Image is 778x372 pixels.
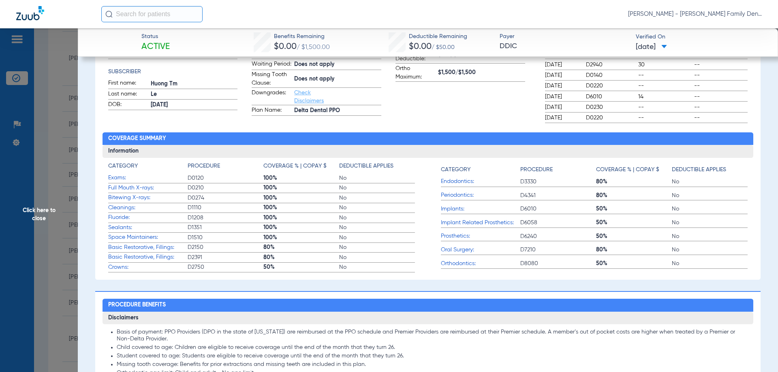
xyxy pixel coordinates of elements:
[500,41,629,51] span: DDIC
[263,214,339,222] span: 100%
[294,106,381,115] span: Delta Dental PPO
[294,75,381,83] span: Does not apply
[672,178,748,186] span: No
[441,177,520,186] span: Endodontics:
[252,106,291,116] span: Plan Name:
[545,82,579,90] span: [DATE]
[188,243,263,251] span: D2150
[263,184,339,192] span: 100%
[117,361,748,368] li: Missing tooth coverage: Benefits for prior extractions and missing teeth are included in this plan.
[596,259,672,268] span: 50%
[252,70,291,87] span: Missing Tooth Clause:
[339,223,415,232] span: No
[441,219,520,227] span: Implant Related Prosthetics:
[596,178,672,186] span: 80%
[108,100,148,110] span: DOB:
[694,61,748,69] span: --
[263,194,339,202] span: 100%
[188,204,263,212] span: D1110
[438,68,525,77] span: $1,500/$1,500
[263,162,327,170] h4: Coverage % | Copay $
[108,162,188,173] app-breakdown-title: Category
[294,60,381,69] span: Does not apply
[151,90,238,99] span: Le
[108,263,188,272] span: Crowns:
[339,184,415,192] span: No
[294,90,324,104] a: Check Disclaimers
[441,162,520,177] app-breakdown-title: Category
[441,232,520,240] span: Prosthetics:
[263,243,339,251] span: 80%
[441,166,470,174] h4: Category
[103,312,754,325] h3: Disclaimers
[339,162,415,173] app-breakdown-title: Deductible Applies
[737,333,778,372] iframe: Chat Widget
[596,205,672,213] span: 50%
[252,60,291,70] span: Waiting Period:
[596,246,672,254] span: 80%
[339,214,415,222] span: No
[409,32,467,41] span: Deductible Remaining
[252,89,291,105] span: Downgrades:
[545,71,579,79] span: [DATE]
[263,253,339,261] span: 80%
[441,259,520,268] span: Orthodontics:
[108,68,238,76] h4: Subscriber
[520,178,596,186] span: D3330
[596,166,659,174] h4: Coverage % | Copay $
[694,114,748,122] span: --
[297,44,330,51] span: / $1,500.00
[545,114,579,122] span: [DATE]
[520,219,596,227] span: D6058
[694,71,748,79] span: --
[108,184,188,192] span: Full Mouth X-rays:
[520,246,596,254] span: D7210
[188,234,263,242] span: D1510
[263,174,339,182] span: 100%
[188,253,263,261] span: D2391
[586,71,635,79] span: D0140
[108,79,148,89] span: First name:
[638,61,692,69] span: 30
[520,191,596,200] span: D4341
[672,166,726,174] h4: Deductible Applies
[694,93,748,101] span: --
[339,234,415,242] span: No
[103,299,754,312] h2: Procedure Benefits
[628,10,762,18] span: [PERSON_NAME] - [PERSON_NAME] Family Dental
[188,194,263,202] span: D0274
[274,43,297,51] span: $0.00
[108,213,188,222] span: Fluoride:
[339,194,415,202] span: No
[586,82,635,90] span: D0220
[638,114,692,122] span: --
[441,205,520,213] span: Implants:
[188,174,263,182] span: D0120
[638,71,692,79] span: --
[263,234,339,242] span: 100%
[636,42,667,52] span: [DATE]
[188,162,220,170] h4: Procedure
[672,162,748,177] app-breakdown-title: Deductible Applies
[16,6,44,20] img: Zuub Logo
[339,162,393,170] h4: Deductible Applies
[103,145,754,158] h3: Information
[108,162,138,170] h4: Category
[188,223,263,232] span: D1351
[586,114,635,122] span: D0220
[101,6,203,22] input: Search for patients
[108,174,188,182] span: Exams:
[520,232,596,240] span: D6240
[151,101,238,109] span: [DATE]
[117,344,748,351] li: Child covered to age: Children are eligible to receive coverage until the end of the month that t...
[395,64,435,81] span: Ortho Maximum:
[596,232,672,240] span: 50%
[432,45,455,50] span: / $50.00
[520,259,596,268] span: D8080
[105,11,113,18] img: Search Icon
[339,204,415,212] span: No
[263,223,339,232] span: 100%
[117,329,748,343] li: Basis of payment: PPO Providers (DPO in the state of [US_STATE]) are reimbursed at the PPO schedu...
[188,162,263,173] app-breakdown-title: Procedure
[108,253,188,261] span: Basic Restorative, Fillings:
